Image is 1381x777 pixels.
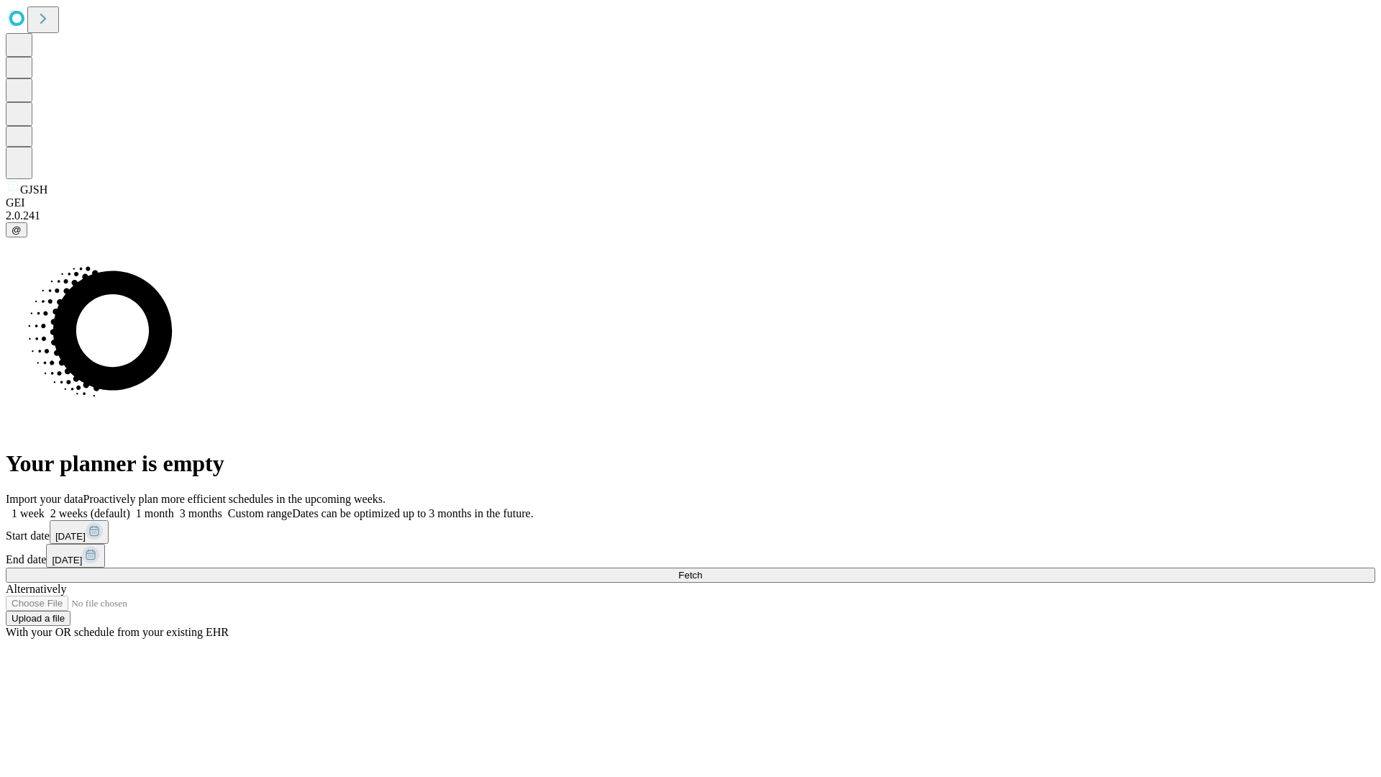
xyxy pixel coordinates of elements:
button: Upload a file [6,611,70,626]
div: GEI [6,196,1375,209]
button: @ [6,222,27,237]
span: Import your data [6,493,83,505]
div: 2.0.241 [6,209,1375,222]
button: Fetch [6,568,1375,583]
span: [DATE] [52,555,82,565]
div: Start date [6,520,1375,544]
button: [DATE] [46,544,105,568]
button: [DATE] [50,520,109,544]
span: @ [12,224,22,235]
span: Custom range [228,507,292,519]
span: Proactively plan more efficient schedules in the upcoming weeks. [83,493,386,505]
span: [DATE] [55,531,86,542]
span: Dates can be optimized up to 3 months in the future. [292,507,533,519]
span: Alternatively [6,583,66,595]
span: 3 months [180,507,222,519]
div: End date [6,544,1375,568]
span: 2 weeks (default) [50,507,130,519]
span: 1 month [136,507,174,519]
span: GJSH [20,183,47,196]
span: Fetch [678,570,702,581]
span: 1 week [12,507,45,519]
span: With your OR schedule from your existing EHR [6,626,229,638]
h1: Your planner is empty [6,450,1375,477]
